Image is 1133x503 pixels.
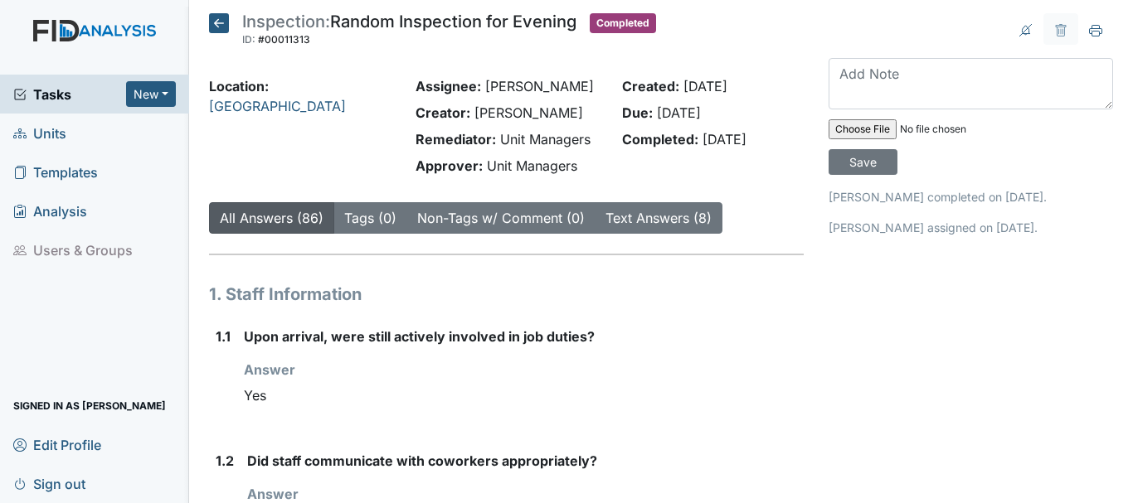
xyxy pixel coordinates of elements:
[126,81,176,107] button: New
[216,326,231,346] label: 1.1
[13,471,85,496] span: Sign out
[703,131,746,148] span: [DATE]
[220,210,323,226] a: All Answers (86)
[487,157,577,174] span: Unit Managers
[417,210,585,226] a: Non-Tags w/ Comment (0)
[13,120,66,146] span: Units
[13,159,98,185] span: Templates
[416,104,470,121] strong: Creator:
[244,361,295,378] strong: Answer
[209,202,334,234] button: All Answers (86)
[416,131,496,148] strong: Remediator:
[416,157,483,174] strong: Approver:
[242,12,330,31] span: Inspection:
[683,78,727,94] span: [DATE]
[622,78,679,94] strong: Created:
[244,380,804,411] div: Yes
[242,13,576,50] div: Random Inspection for Evening
[416,78,481,94] strong: Assignee:
[247,451,597,471] label: Did staff communicate with coworkers appropriately?
[829,219,1113,236] p: [PERSON_NAME] assigned on [DATE].
[13,85,126,104] a: Tasks
[13,393,166,418] span: Signed in as [PERSON_NAME]
[13,198,87,224] span: Analysis
[590,13,656,33] span: Completed
[622,104,653,121] strong: Due:
[209,78,269,94] strong: Location:
[258,33,310,46] span: #00011313
[595,202,722,234] button: Text Answers (8)
[242,33,255,46] span: ID:
[216,451,234,471] label: 1.2
[474,104,583,121] span: [PERSON_NAME]
[209,98,346,114] a: [GEOGRAPHIC_DATA]
[829,188,1113,206] p: [PERSON_NAME] completed on [DATE].
[247,486,299,502] strong: Answer
[344,210,396,226] a: Tags (0)
[500,131,591,148] span: Unit Managers
[209,282,804,307] h1: 1. Staff Information
[333,202,407,234] button: Tags (0)
[13,432,101,457] span: Edit Profile
[622,131,698,148] strong: Completed:
[244,326,595,346] label: Upon arrival, were still actively involved in job duties?
[657,104,701,121] span: [DATE]
[485,78,594,94] span: [PERSON_NAME]
[406,202,596,234] button: Non-Tags w/ Comment (0)
[829,149,897,175] input: Save
[605,210,712,226] a: Text Answers (8)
